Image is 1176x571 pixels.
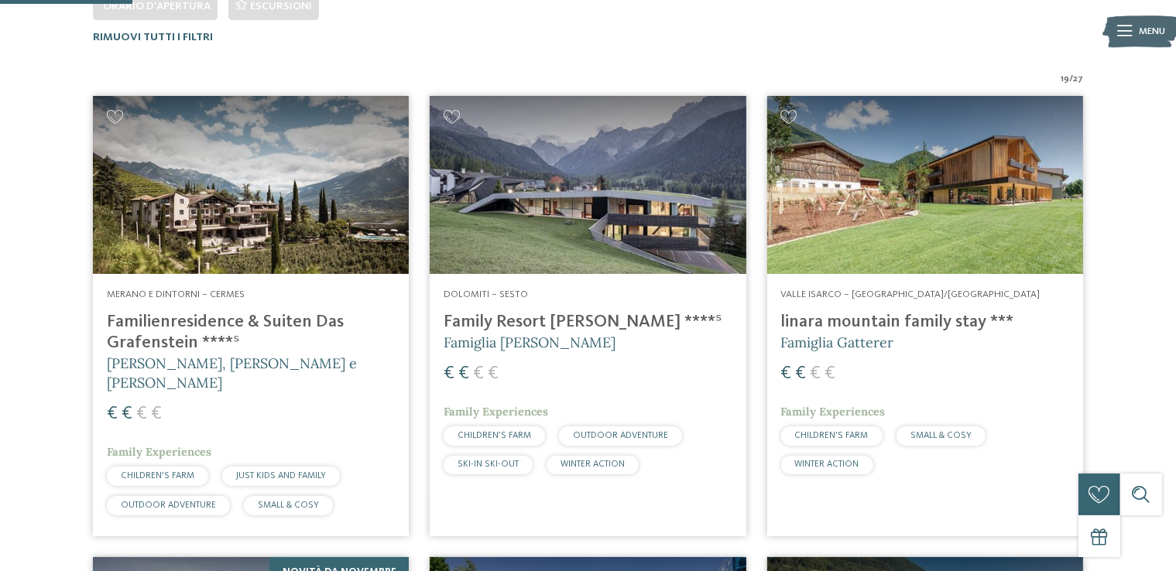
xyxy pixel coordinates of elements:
span: € [458,364,469,383]
h4: linara mountain family stay *** [781,312,1069,333]
span: SMALL & COSY [910,431,972,440]
span: € [488,364,499,383]
a: Cercate un hotel per famiglie? Qui troverete solo i migliori! Valle Isarco – [GEOGRAPHIC_DATA]/[G... [767,96,1083,536]
span: € [473,364,484,383]
span: € [811,364,821,383]
span: Orario d'apertura [103,1,211,12]
span: Escursioni [250,1,312,12]
span: € [796,364,807,383]
span: Family Experiences [444,405,548,419]
span: Valle Isarco – [GEOGRAPHIC_DATA]/[GEOGRAPHIC_DATA] [781,289,1041,299]
span: JUST KIDS AND FAMILY [236,471,326,480]
span: Famiglia [PERSON_NAME] [444,333,615,351]
span: OUTDOOR ADVENTURE [121,501,216,510]
span: € [825,364,836,383]
span: Rimuovi tutti i filtri [93,32,213,43]
span: OUTDOOR ADVENTURE [573,431,668,440]
span: CHILDREN’S FARM [121,471,194,480]
span: € [107,405,118,423]
h4: Family Resort [PERSON_NAME] ****ˢ [444,312,732,333]
img: Family Resort Rainer ****ˢ [430,96,746,274]
span: Family Experiences [781,405,886,419]
span: / [1069,72,1073,86]
span: WINTER ACTION [795,460,859,469]
span: € [444,364,454,383]
img: Cercate un hotel per famiglie? Qui troverete solo i migliori! [93,96,409,274]
h4: Familienresidence & Suiten Das Grafenstein ****ˢ [107,312,395,354]
a: Cercate un hotel per famiglie? Qui troverete solo i migliori! Merano e dintorni – Cermes Familien... [93,96,409,536]
span: € [122,405,132,423]
span: [PERSON_NAME], [PERSON_NAME] e [PERSON_NAME] [107,354,357,391]
span: € [781,364,792,383]
img: Cercate un hotel per famiglie? Qui troverete solo i migliori! [767,96,1083,274]
span: CHILDREN’S FARM [458,431,531,440]
span: Famiglia Gatterer [781,333,894,351]
span: SMALL & COSY [258,501,319,510]
span: € [136,405,147,423]
span: 27 [1073,72,1083,86]
span: Dolomiti – Sesto [444,289,528,299]
span: 19 [1061,72,1069,86]
span: Family Experiences [107,445,211,459]
span: Merano e dintorni – Cermes [107,289,245,299]
span: € [151,405,162,423]
span: WINTER ACTION [561,460,625,469]
span: CHILDREN’S FARM [795,431,869,440]
span: SKI-IN SKI-OUT [458,460,519,469]
a: Cercate un hotel per famiglie? Qui troverete solo i migliori! Dolomiti – Sesto Family Resort [PER... [430,96,746,536]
